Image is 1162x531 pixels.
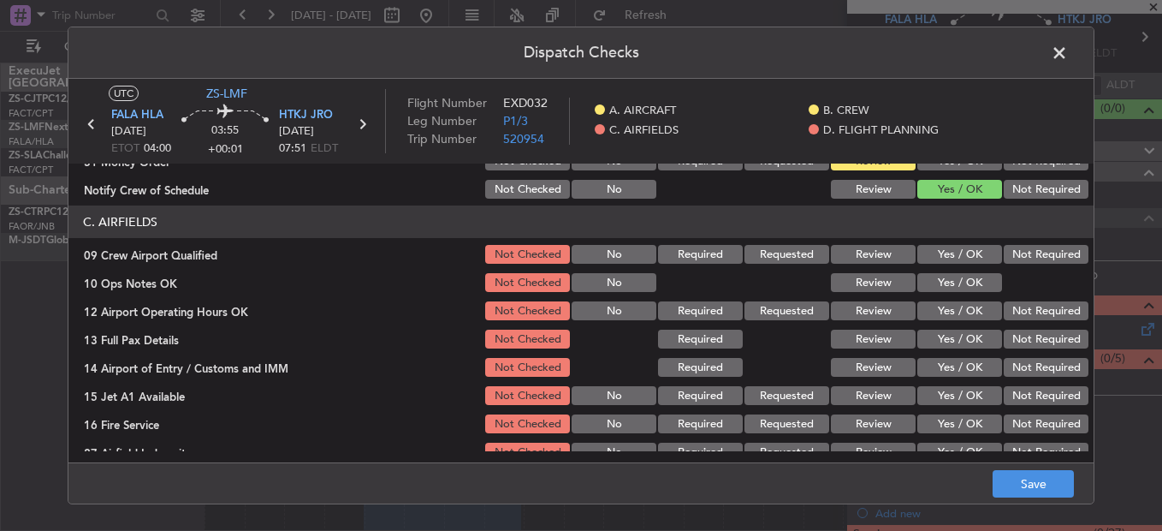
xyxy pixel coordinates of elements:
[1004,245,1088,264] button: Not Required
[917,386,1002,405] button: Yes / OK
[917,443,1002,462] button: Yes / OK
[831,301,916,320] button: Review
[1004,443,1088,462] button: Not Required
[917,180,1002,199] button: Yes / OK
[831,245,916,264] button: Review
[823,122,939,140] span: D. FLIGHT PLANNING
[1004,330,1088,349] button: Not Required
[1004,415,1088,433] button: Not Required
[1004,386,1088,405] button: Not Required
[831,443,916,462] button: Review
[993,470,1074,498] button: Save
[917,245,1002,264] button: Yes / OK
[917,273,1002,292] button: Yes / OK
[1004,358,1088,377] button: Not Required
[1004,180,1088,199] button: Not Required
[831,273,916,292] button: Review
[823,103,869,120] span: B. CREW
[831,415,916,433] button: Review
[917,301,1002,320] button: Yes / OK
[917,330,1002,349] button: Yes / OK
[831,386,916,405] button: Review
[831,358,916,377] button: Review
[68,27,1094,79] header: Dispatch Checks
[831,330,916,349] button: Review
[917,358,1002,377] button: Yes / OK
[917,415,1002,433] button: Yes / OK
[1004,301,1088,320] button: Not Required
[831,180,916,199] button: Review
